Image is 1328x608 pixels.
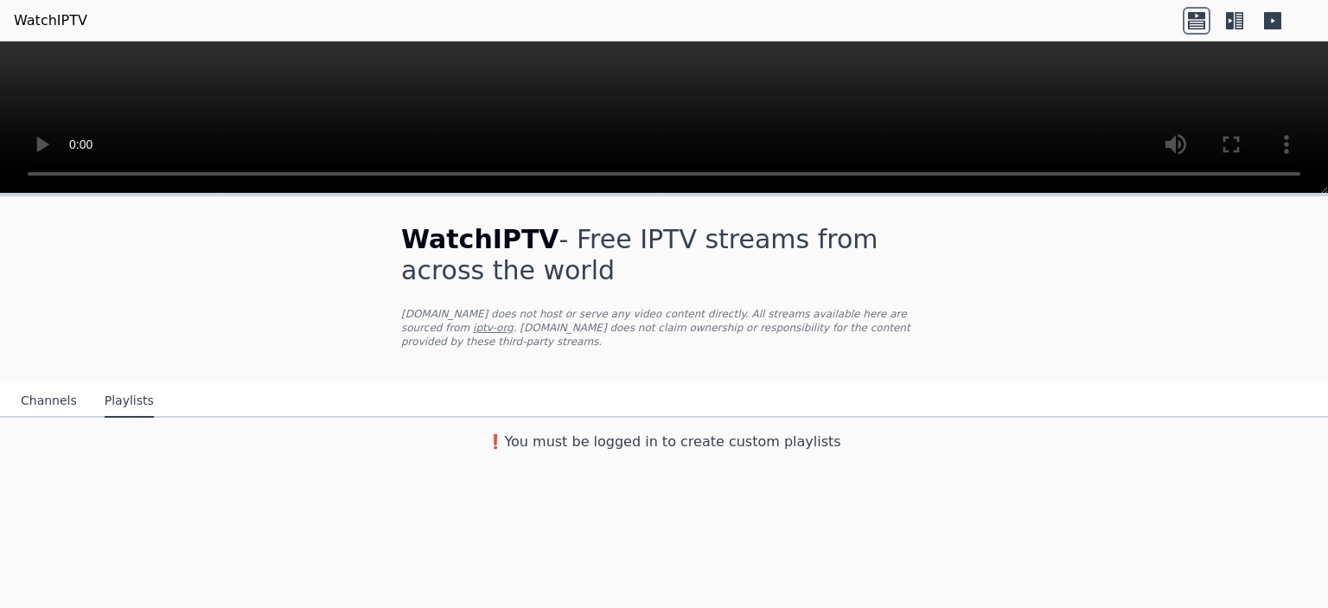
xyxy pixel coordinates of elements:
button: Playlists [105,385,154,418]
span: WatchIPTV [401,224,559,254]
h3: ❗️You must be logged in to create custom playlists [373,432,954,452]
a: iptv-org [473,322,514,334]
a: WatchIPTV [14,10,87,31]
h1: - Free IPTV streams from across the world [401,224,927,286]
button: Channels [21,385,77,418]
p: [DOMAIN_NAME] does not host or serve any video content directly. All streams available here are s... [401,307,927,349]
